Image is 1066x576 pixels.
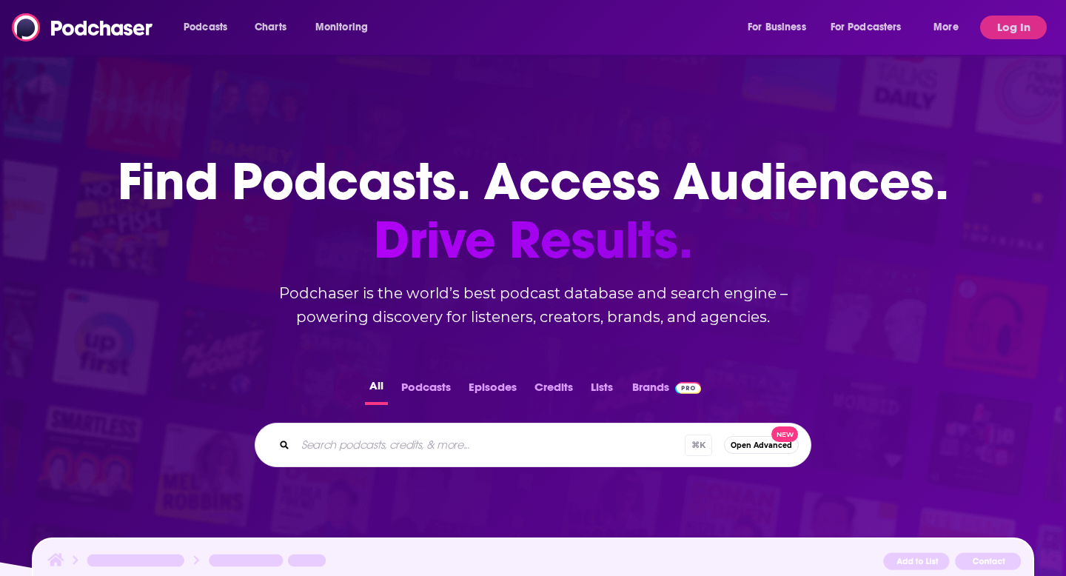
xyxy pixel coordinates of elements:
h2: Podchaser is the world’s best podcast database and search engine – powering discovery for listene... [237,281,829,329]
a: Charts [245,16,295,39]
button: Credits [530,376,577,405]
img: Podchaser Pro [675,382,701,394]
button: Episodes [464,376,521,405]
span: Podcasts [184,17,227,38]
span: Open Advanced [731,441,792,449]
span: For Podcasters [831,17,902,38]
h1: Find Podcasts. Access Audiences. [118,153,949,269]
input: Search podcasts, credits, & more... [295,433,685,457]
button: open menu [821,16,923,39]
button: open menu [737,16,825,39]
button: open menu [173,16,247,39]
span: More [933,17,959,38]
span: Monitoring [315,17,368,38]
button: open menu [305,16,387,39]
button: All [365,376,388,405]
span: ⌘ K [685,435,712,456]
span: Drive Results. [118,211,949,269]
button: Open AdvancedNew [724,436,799,454]
span: For Business [748,17,806,38]
button: Log In [980,16,1047,39]
button: Lists [586,376,617,405]
button: open menu [923,16,977,39]
span: New [771,426,798,442]
img: Podchaser - Follow, Share and Rate Podcasts [12,13,154,41]
span: Charts [255,17,286,38]
a: BrandsPodchaser Pro [632,376,701,405]
img: Podcast Insights Header [45,551,1021,576]
button: Podcasts [397,376,455,405]
div: Search podcasts, credits, & more... [255,423,811,467]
